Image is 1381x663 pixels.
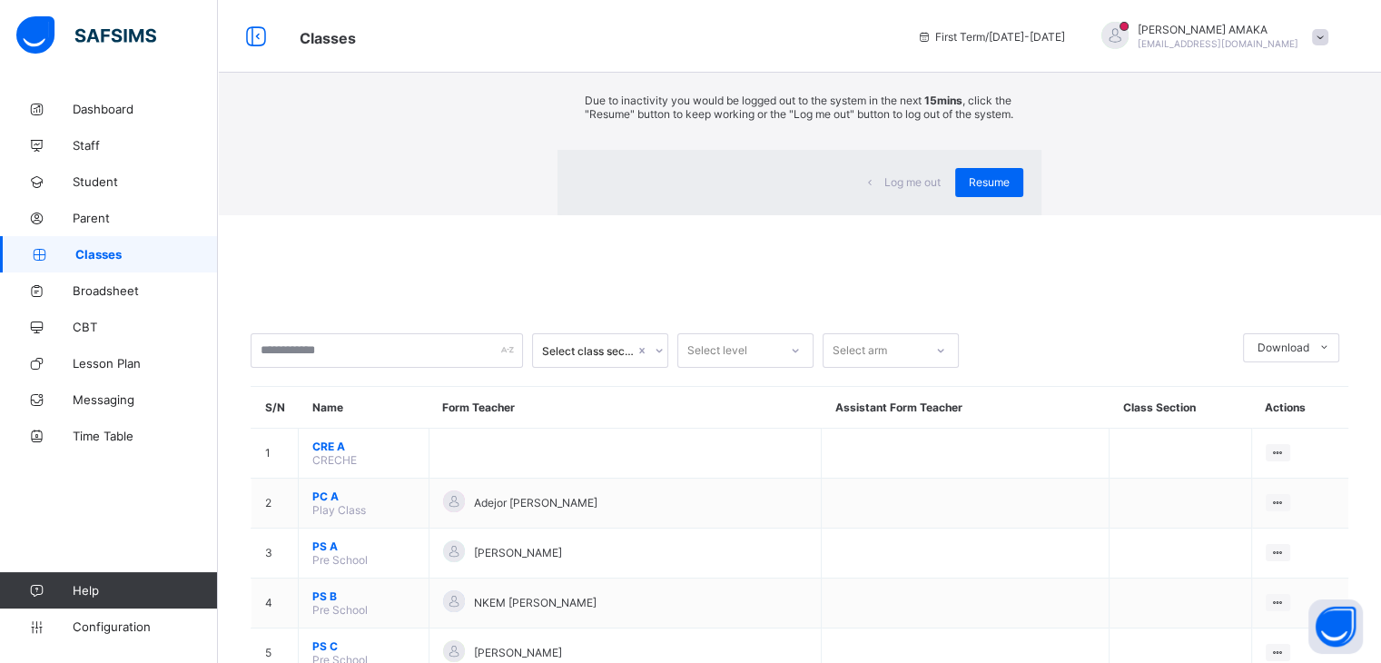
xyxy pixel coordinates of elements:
span: [PERSON_NAME] [474,646,562,659]
span: CBT [73,320,218,334]
div: ONUOHAAMAKA [1083,22,1337,52]
div: Select arm [833,333,887,368]
th: S/N [252,387,299,429]
span: [PERSON_NAME] [474,546,562,559]
span: Classes [75,247,218,262]
img: safsims [16,16,156,54]
span: PS C [312,639,415,653]
span: Lesson Plan [73,356,218,371]
span: Broadsheet [73,283,218,298]
span: NKEM [PERSON_NAME] [474,596,597,609]
span: Configuration [73,619,217,634]
span: Pre School [312,553,368,567]
span: PC A [312,490,415,503]
td: 4 [252,578,299,628]
span: [EMAIL_ADDRESS][DOMAIN_NAME] [1138,38,1298,49]
span: Parent [73,211,218,225]
span: PS B [312,589,415,603]
span: Student [73,174,218,189]
button: Open asap [1308,599,1363,654]
th: Class Section [1110,387,1251,429]
span: Adejor [PERSON_NAME] [474,496,597,510]
span: Resume [969,175,1010,189]
div: Select level [687,333,747,368]
div: Select class section [542,343,635,357]
td: 2 [252,478,299,528]
span: Log me out [884,175,941,189]
span: Play Class [312,503,366,517]
span: Pre School [312,603,368,617]
span: CRE A [312,440,415,453]
span: Help [73,583,217,598]
span: Time Table [73,429,218,443]
span: Dashboard [73,102,218,116]
th: Assistant Form Teacher [822,387,1110,429]
p: Due to inactivity you would be logged out to the system in the next , click the "Resume" button t... [585,94,1013,121]
span: session/term information [917,30,1065,44]
span: CRECHE [312,453,357,467]
span: PS A [312,539,415,553]
span: Staff [73,138,218,153]
th: Actions [1251,387,1348,429]
span: [PERSON_NAME] AMAKA [1138,23,1298,36]
td: 3 [252,528,299,578]
span: Messaging [73,392,218,407]
span: Classes [300,29,356,47]
td: 1 [252,428,299,478]
span: Download [1258,341,1309,354]
strong: 15mins [924,94,962,107]
th: Name [299,387,429,429]
th: Form Teacher [429,387,821,429]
